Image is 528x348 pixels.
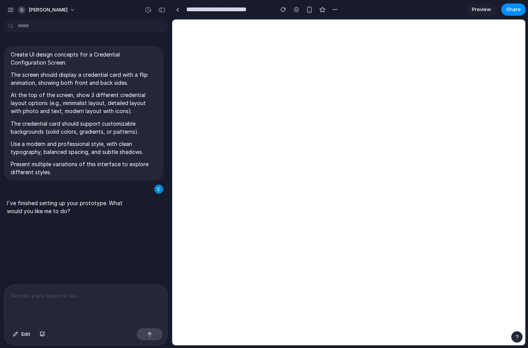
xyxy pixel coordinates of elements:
[9,328,34,340] button: Edit
[29,6,68,14] span: [PERSON_NAME]
[15,4,79,16] button: [PERSON_NAME]
[11,140,157,156] p: Use a modern and professional style, with clean typography, balanced spacing, and subtle shadows.
[11,120,157,136] p: The credential card should support customizable backgrounds (solid colors, gradients, or patterns).
[472,6,491,13] span: Preview
[7,199,134,215] p: I've finished setting up your prototype. What would you like me to do?
[11,71,157,87] p: The screen should display a credential card with a flip animation, showing both front and back si...
[11,50,157,66] p: Create UI design concepts for a Credential Configuration Screen.
[11,91,157,115] p: At the top of the screen, show 3 different credential layout options (e.g., minimalist layout, de...
[466,3,497,16] a: Preview
[21,330,31,338] span: Edit
[501,3,526,16] button: Share
[506,6,521,13] span: Share
[11,160,157,176] p: Present multiple variations of this interface to explore different styles.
